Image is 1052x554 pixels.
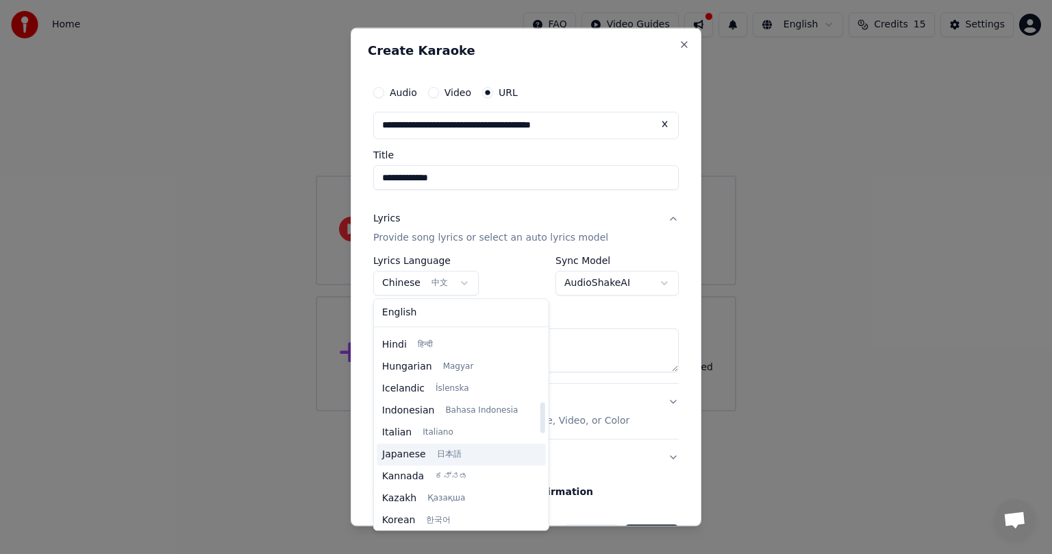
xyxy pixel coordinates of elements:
span: Қазақша [427,493,465,504]
span: 한국어 [426,515,451,526]
span: Kazakh [382,492,416,505]
span: Italian [382,426,412,439]
span: 日本語 [436,449,461,460]
span: English [382,306,417,320]
span: Kannada [382,470,424,483]
span: Indonesian [382,404,435,418]
span: Korean [382,514,416,527]
span: Magyar [443,361,474,372]
span: Hindi [382,338,407,352]
span: Icelandic [382,382,425,396]
span: Italiano [423,427,453,438]
span: ಕನ್ನಡ [435,471,468,482]
span: हिन्दी [418,339,433,350]
span: Japanese [382,448,426,461]
span: Hungarian [382,360,432,374]
span: Íslenska [436,383,468,394]
span: Bahasa Indonesia [445,405,518,416]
